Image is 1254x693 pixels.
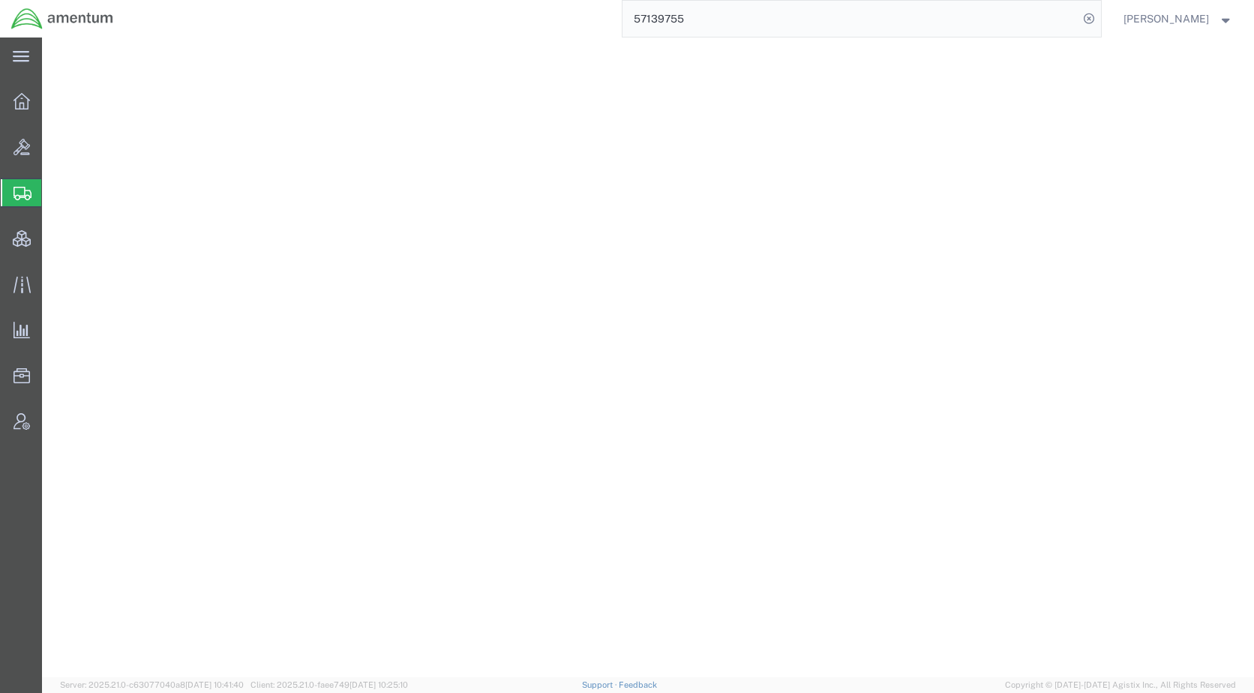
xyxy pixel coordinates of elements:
[1005,679,1236,691] span: Copyright © [DATE]-[DATE] Agistix Inc., All Rights Reserved
[185,680,244,689] span: [DATE] 10:41:40
[622,1,1078,37] input: Search for shipment number, reference number
[619,680,657,689] a: Feedback
[582,680,619,689] a: Support
[60,680,244,689] span: Server: 2025.21.0-c63077040a8
[10,7,114,30] img: logo
[349,680,408,689] span: [DATE] 10:25:10
[1123,10,1234,28] button: [PERSON_NAME]
[1123,10,1209,27] span: Kent Gilman
[250,680,408,689] span: Client: 2025.21.0-faee749
[42,37,1254,677] iframe: FS Legacy Container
